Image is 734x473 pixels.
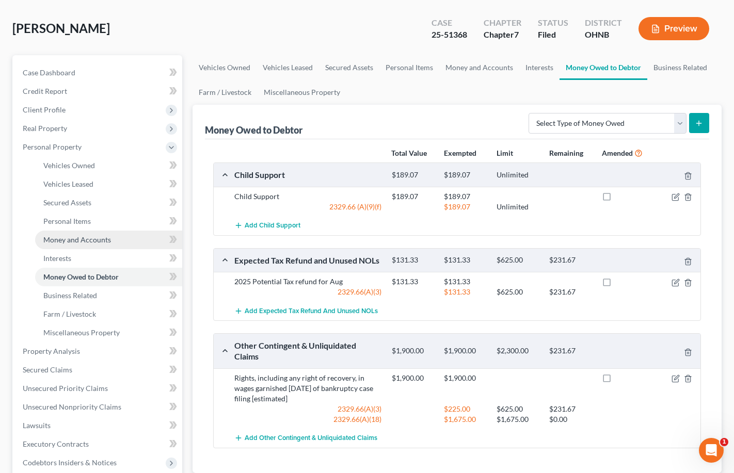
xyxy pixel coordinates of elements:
span: Credit Report [23,87,67,95]
a: Unsecured Priority Claims [14,379,182,398]
span: Executory Contracts [23,439,89,448]
strong: Remaining [549,149,583,157]
a: Vehicles Leased [35,175,182,193]
a: Money and Accounts [35,231,182,249]
div: $131.33 [439,276,491,287]
div: Unlimited [491,170,544,180]
a: Vehicles Leased [257,55,319,80]
div: $231.67 [544,404,597,414]
span: Unsecured Priority Claims [23,384,108,393]
span: Unsecured Nonpriority Claims [23,402,121,411]
div: $131.33 [387,276,439,287]
div: $189.07 [387,191,439,202]
a: Credit Report [14,82,182,101]
div: $625.00 [491,287,544,297]
span: Secured Claims [23,365,72,374]
div: $0.00 [544,414,597,425]
span: Personal Items [43,217,91,225]
span: Vehicles Leased [43,180,93,188]
a: Personal Items [379,55,439,80]
a: Secured Assets [35,193,182,212]
a: Interests [519,55,560,80]
span: Money and Accounts [43,235,111,244]
div: Rights, including any right of recovery, in wages garnished [DATE] of bankruptcy case filing [est... [229,373,387,404]
strong: Amended [602,149,633,157]
div: Case [432,17,467,29]
span: Lawsuits [23,421,51,430]
span: Secured Assets [43,198,91,207]
span: Personal Property [23,142,82,151]
span: Property Analysis [23,347,80,355]
span: Interests [43,254,71,263]
div: 2329.66(A)(3) [229,404,387,414]
div: $1,675.00 [439,414,491,425]
div: $1,675.00 [491,414,544,425]
div: Filed [538,29,568,41]
a: Case Dashboard [14,63,182,82]
span: Business Related [43,291,97,300]
div: Expected Tax Refund and Unused NOLs [229,255,387,266]
span: Money Owed to Debtor [43,272,119,281]
div: $231.67 [544,255,597,265]
div: $189.07 [387,170,439,180]
div: 2329.66 (A)(9)(f) [229,202,387,212]
a: Personal Items [35,212,182,231]
div: Unlimited [491,202,544,212]
span: Codebtors Insiders & Notices [23,458,117,467]
span: Farm / Livestock [43,309,96,318]
div: $1,900.00 [387,373,439,383]
a: Property Analysis [14,342,182,361]
iframe: Intercom live chat [699,438,724,463]
div: $189.07 [439,191,491,202]
a: Secured Assets [319,55,379,80]
div: District [585,17,622,29]
div: $189.07 [439,202,491,212]
button: Add Expected Tax Refund and Unused NOLs [234,301,378,320]
div: Chapter [484,29,521,41]
div: $1,900.00 [387,346,439,356]
a: Secured Claims [14,361,182,379]
a: Miscellaneous Property [35,323,182,342]
div: Chapter [484,17,521,29]
span: Real Property [23,124,67,133]
a: Lawsuits [14,416,182,435]
a: Miscellaneous Property [258,80,346,105]
span: Miscellaneous Property [43,328,120,337]
a: Farm / Livestock [193,80,258,105]
a: Money Owed to Debtor [560,55,647,80]
span: Add Other Contingent & Unliquidated Claims [245,434,377,443]
span: 1 [720,438,728,446]
span: Case Dashboard [23,68,75,77]
span: Add Expected Tax Refund and Unused NOLs [245,307,378,315]
button: Add Other Contingent & Unliquidated Claims [234,429,377,448]
div: Other Contingent & Unliquidated Claims [229,340,387,362]
div: $2,300.00 [491,346,544,356]
a: Business Related [35,286,182,305]
strong: Total Value [391,149,427,157]
span: Vehicles Owned [43,161,95,170]
div: 2025 Potential Tax refund for Aug [229,276,387,287]
div: $131.33 [439,255,491,265]
div: OHNB [585,29,622,41]
a: Money and Accounts [439,55,519,80]
div: $1,900.00 [439,373,491,383]
div: 25-51368 [432,29,467,41]
div: 2329.66(A)(18) [229,414,387,425]
div: 2329.66(A)(3) [229,287,387,297]
a: Business Related [647,55,713,80]
div: $231.67 [544,287,597,297]
span: [PERSON_NAME] [12,21,110,36]
button: Add Child Support [234,216,300,235]
a: Vehicles Owned [35,156,182,175]
a: Money Owed to Debtor [35,268,182,286]
div: $625.00 [491,404,544,414]
div: $625.00 [491,255,544,265]
a: Vehicles Owned [193,55,257,80]
div: $189.07 [439,170,491,180]
div: Status [538,17,568,29]
div: $1,900.00 [439,346,491,356]
span: 7 [514,29,519,39]
div: Child Support [229,169,387,180]
div: Money Owed to Debtor [205,124,305,136]
div: $131.33 [439,287,491,297]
